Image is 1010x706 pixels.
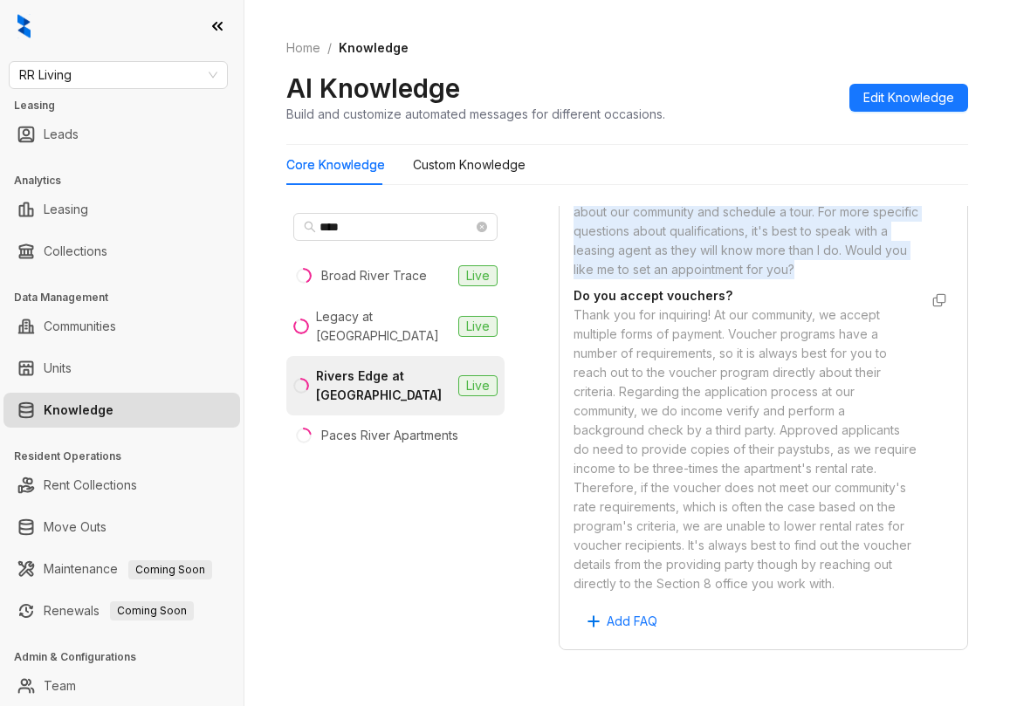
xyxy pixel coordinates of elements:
[3,552,240,586] li: Maintenance
[3,510,240,545] li: Move Outs
[44,117,79,152] a: Leads
[321,266,427,285] div: Broad River Trace
[44,309,116,344] a: Communities
[574,607,671,635] button: Add FAQ
[3,192,240,227] li: Leasing
[413,155,526,175] div: Custom Knowledge
[321,426,458,445] div: Paces River Apartments
[14,290,244,305] h3: Data Management
[14,98,244,113] h3: Leasing
[3,117,240,152] li: Leads
[286,155,385,175] div: Core Knowledge
[316,307,451,346] div: Legacy at [GEOGRAPHIC_DATA]
[286,105,665,123] div: Build and customize automated messages for different occasions.
[458,375,498,396] span: Live
[110,601,194,620] span: Coming Soon
[3,393,240,428] li: Knowledge
[44,668,76,703] a: Team
[863,88,954,107] span: Edit Knowledge
[458,265,498,286] span: Live
[44,234,107,269] a: Collections
[44,510,106,545] a: Move Outs
[339,40,409,55] span: Knowledge
[14,649,244,665] h3: Admin & Configurations
[14,449,244,464] h3: Resident Operations
[3,351,240,386] li: Units
[3,668,240,703] li: Team
[286,72,460,105] h2: AI Knowledge
[3,309,240,344] li: Communities
[44,468,137,503] a: Rent Collections
[574,305,918,593] div: Thank you for inquiring! At our community, we accept multiple forms of payment. Voucher programs ...
[477,222,487,232] span: close-circle
[283,38,324,58] a: Home
[327,38,332,58] li: /
[44,351,72,386] a: Units
[574,288,732,303] strong: Do you accept vouchers?
[304,221,316,233] span: search
[458,316,498,337] span: Live
[17,14,31,38] img: logo
[44,393,113,428] a: Knowledge
[128,560,212,579] span: Coming Soon
[316,367,451,405] div: Rivers Edge at [GEOGRAPHIC_DATA]
[19,62,217,88] span: RR Living
[14,173,244,188] h3: Analytics
[44,593,194,628] a: RenewalsComing Soon
[849,84,968,112] button: Edit Knowledge
[607,612,657,631] span: Add FAQ
[3,234,240,269] li: Collections
[3,468,240,503] li: Rent Collections
[3,593,240,628] li: Renewals
[44,192,88,227] a: Leasing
